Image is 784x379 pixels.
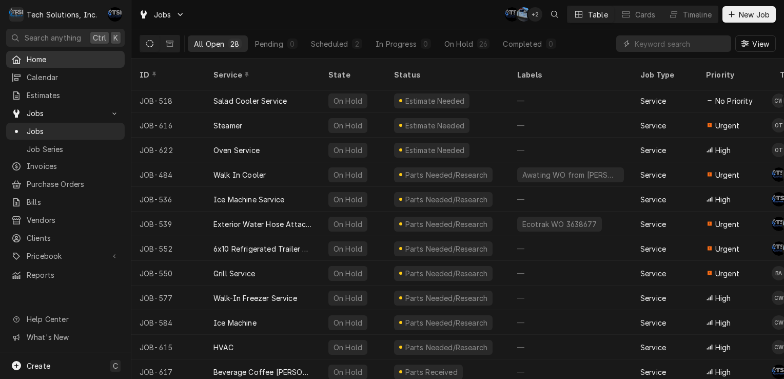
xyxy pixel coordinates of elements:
div: JOB-552 [131,236,205,261]
div: Steamer [213,120,242,131]
div: On Hold [332,317,363,328]
a: Go to Pricebook [6,248,125,264]
div: On Hold [332,120,363,131]
span: High [715,367,731,377]
div: On Hold [332,96,363,106]
span: Vendors [27,215,120,225]
div: Service [213,69,310,80]
div: T [9,7,24,22]
a: Vendors [6,212,125,229]
div: On Hold [332,145,363,156]
a: Go to Jobs [6,105,125,122]
span: New Job [737,9,772,20]
div: All Open [194,39,224,49]
div: JOB-616 [131,113,205,138]
div: JOB-577 [131,286,205,310]
span: Pricebook [27,251,104,261]
a: Jobs [6,123,125,140]
div: Austin Fox's Avatar [505,7,519,22]
div: On Hold [332,367,363,377]
div: Ice Machine Service [213,194,284,205]
span: High [715,293,731,304]
span: Purchase Orders [27,179,120,189]
div: Service [640,96,666,106]
div: Service [640,342,666,353]
a: Go to Help Center [6,311,125,328]
span: C [113,361,118,371]
div: JOB-584 [131,310,205,335]
div: Parts Received [404,367,459,377]
div: Table [588,9,608,20]
span: Jobs [27,108,104,119]
span: Urgent [715,169,739,180]
div: — [509,335,632,359]
div: Timeline [683,9,712,20]
div: — [509,236,632,261]
div: 28 [230,39,239,49]
div: Service [640,367,666,377]
div: Estimate Needed [404,96,465,106]
div: Service [640,194,666,205]
div: Scheduled [311,39,348,49]
div: — [509,113,632,138]
a: Calendar [6,69,125,86]
span: Clients [27,233,120,243]
span: Home [27,54,120,65]
div: 2 [354,39,360,49]
div: Service [640,293,666,304]
div: Service [640,317,666,328]
div: JOB-550 [131,261,205,286]
a: Estimates [6,87,125,104]
span: Estimates [27,90,120,101]
span: What's New [27,332,119,343]
div: JP [517,7,531,22]
div: Parts Needed/Research [404,268,488,279]
div: Awating WO from [PERSON_NAME] or [PERSON_NAME] [521,169,620,180]
div: 0 [548,39,554,49]
span: K [113,32,118,43]
div: Service [640,145,666,156]
span: Jobs [154,9,171,20]
div: Estimate Needed [404,120,465,131]
div: JOB-518 [131,88,205,113]
div: Salad Cooler Service [213,96,287,106]
div: Pending [255,39,283,49]
div: Parts Needed/Research [404,317,488,328]
div: JOB-615 [131,335,205,359]
div: HVAC [213,342,234,353]
button: View [735,35,776,52]
div: On Hold [332,268,363,279]
a: Go to Jobs [134,6,189,23]
button: Open search [546,6,563,23]
span: Job Series [27,144,120,155]
div: In Progress [376,39,417,49]
span: High [715,317,731,328]
span: Invoices [27,161,120,172]
div: Estimate Needed [404,145,465,156]
div: Exterior Water Hose Attachments Are Broken [213,219,312,230]
a: Reports [6,267,125,283]
span: Urgent [715,268,739,279]
div: 0 [423,39,429,49]
div: Oven Service [213,145,260,156]
div: Parts Needed/Research [404,169,488,180]
a: Invoices [6,158,125,175]
span: Calendar [27,72,120,83]
div: Job Type [640,69,690,80]
div: — [509,88,632,113]
div: Tech Solutions, Inc.'s Avatar [9,7,24,22]
span: High [715,342,731,353]
div: + 2 [528,7,542,22]
div: AF [108,7,122,22]
div: Austin Fox's Avatar [108,7,122,22]
div: JOB-536 [131,187,205,212]
div: JOB-622 [131,138,205,162]
button: Search anythingCtrlK [6,29,125,47]
a: Home [6,51,125,68]
div: Walk-In Freezer Service [213,293,297,304]
div: Labels [517,69,624,80]
a: Job Series [6,141,125,158]
span: Jobs [27,126,120,137]
div: Cards [635,9,656,20]
div: Ice Machine [213,317,257,328]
